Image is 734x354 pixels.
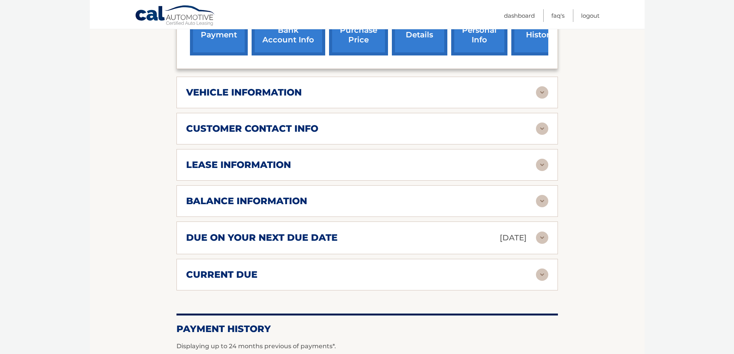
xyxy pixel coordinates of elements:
a: Add/Remove bank account info [252,5,325,55]
h2: Payment History [176,323,558,335]
a: Dashboard [504,9,535,22]
img: accordion-rest.svg [536,159,548,171]
img: accordion-rest.svg [536,232,548,244]
h2: due on your next due date [186,232,338,243]
a: payment history [511,5,569,55]
p: Displaying up to 24 months previous of payments*. [176,342,558,351]
a: Logout [581,9,600,22]
img: accordion-rest.svg [536,122,548,135]
img: accordion-rest.svg [536,86,548,99]
h2: vehicle information [186,87,302,98]
h2: balance information [186,195,307,207]
a: update personal info [451,5,507,55]
a: account details [392,5,447,55]
p: [DATE] [500,231,527,245]
h2: lease information [186,159,291,171]
h2: current due [186,269,257,280]
a: make a payment [190,5,248,55]
a: Cal Automotive [135,5,216,27]
h2: customer contact info [186,123,318,134]
a: FAQ's [551,9,564,22]
img: accordion-rest.svg [536,268,548,281]
img: accordion-rest.svg [536,195,548,207]
a: request purchase price [329,5,388,55]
